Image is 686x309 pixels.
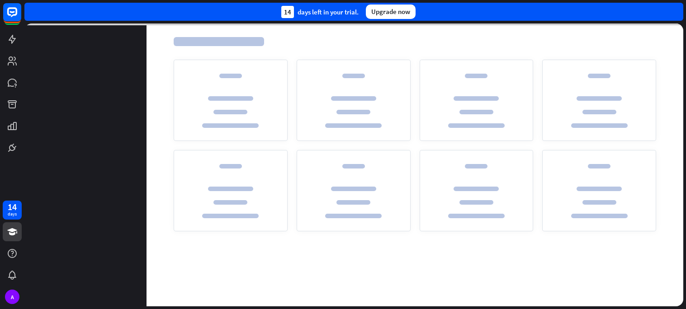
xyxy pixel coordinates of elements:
[8,211,17,217] div: days
[3,201,22,220] a: 14 days
[5,290,19,304] div: A
[281,6,294,18] div: 14
[7,4,34,31] button: Open LiveChat chat widget
[366,5,416,19] div: Upgrade now
[281,6,359,18] div: days left in your trial.
[8,203,17,211] div: 14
